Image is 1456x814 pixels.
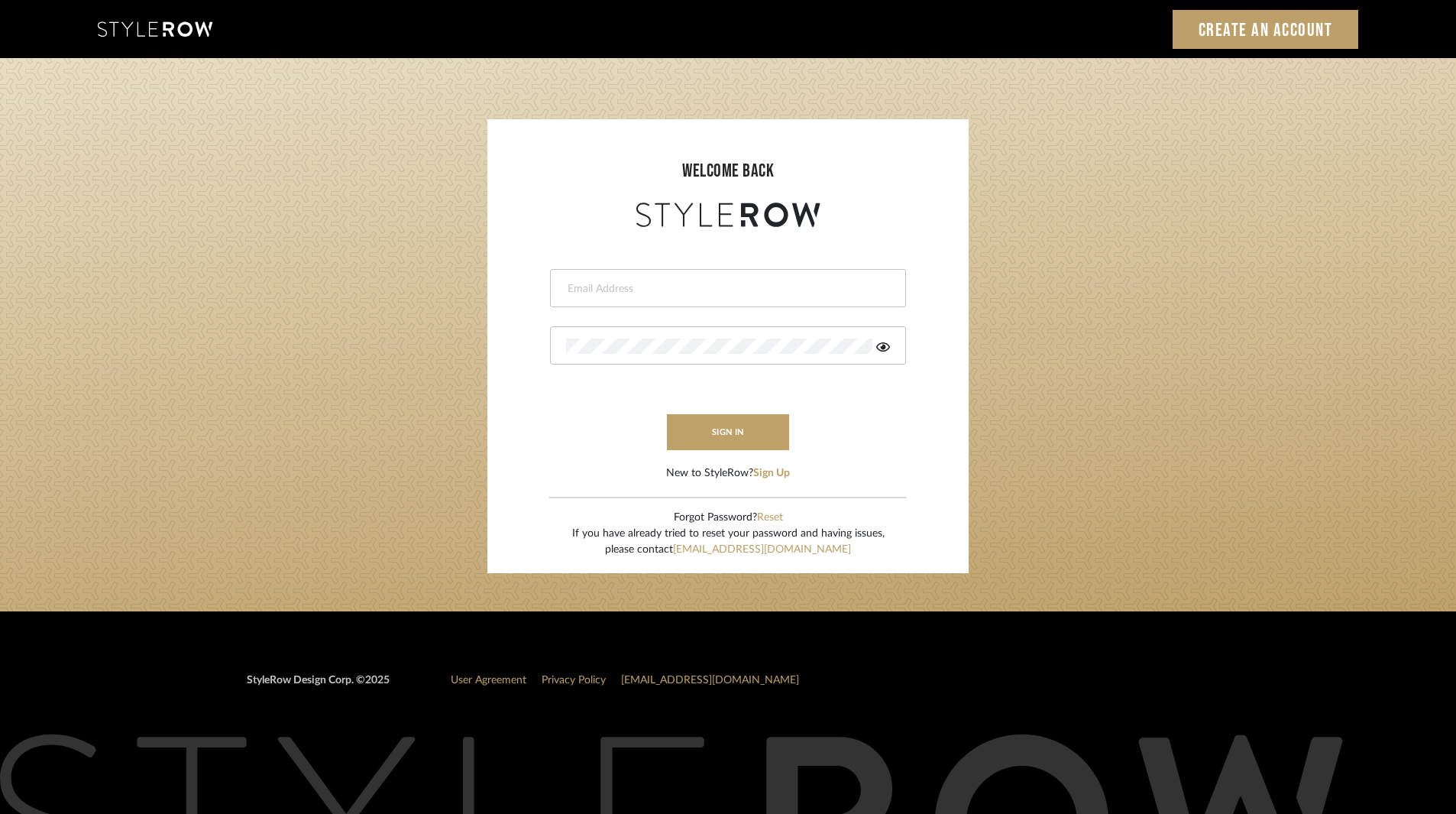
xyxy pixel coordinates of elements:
a: [EMAIL_ADDRESS][DOMAIN_NAME] [673,544,851,555]
a: [EMAIL_ADDRESS][DOMAIN_NAME] [621,675,799,686]
a: User Agreement [451,675,526,686]
div: StyleRow Design Corp. ©2025 [247,673,390,701]
a: Privacy Policy [542,675,606,686]
button: sign in [667,414,789,450]
input: Email Address [566,281,886,297]
div: welcome back [503,157,953,185]
div: Forgot Password? [572,510,885,526]
a: Create an Account [1173,10,1359,49]
div: If you have already tried to reset your password and having issues, please contact [572,526,885,558]
button: Sign Up [753,465,790,482]
div: New to StyleRow? [666,465,790,482]
button: Reset [757,510,783,526]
